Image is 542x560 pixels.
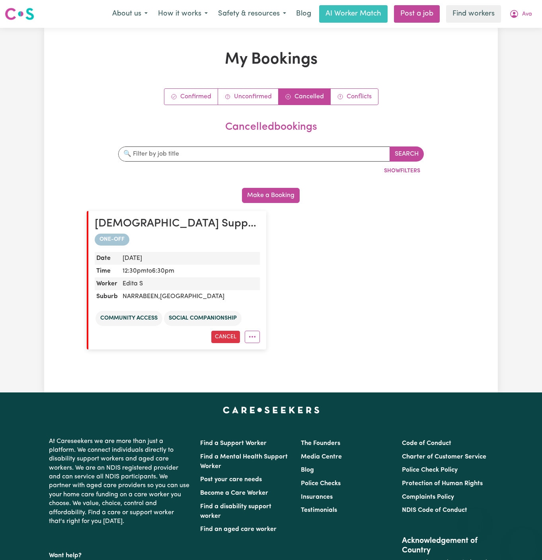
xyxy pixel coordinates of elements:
a: Find an aged care worker [200,526,277,533]
button: Safety & resources [213,6,291,22]
dt: Worker [95,277,119,290]
h2: Acknowledgement of Country [402,536,493,555]
a: Confirmed bookings [164,89,218,105]
a: Find a Support Worker [200,440,267,447]
button: How it works [153,6,213,22]
button: My Account [504,6,537,22]
button: About us [107,6,153,22]
a: Find workers [446,5,501,23]
a: Code of Conduct [402,440,451,447]
a: Careseekers home page [223,407,320,413]
a: Charter of Customer Service [402,454,486,460]
button: Cancel [211,331,240,343]
dt: Time [95,265,119,277]
input: 🔍 Filter by job title [118,146,390,162]
button: ShowFilters [380,165,424,177]
h1: My Bookings [87,50,455,69]
a: Cancelled bookings [279,89,331,105]
a: Post a job [394,5,440,23]
button: Search [390,146,424,162]
span: ONE-OFF [95,234,129,246]
span: Show [384,168,400,174]
a: The Founders [301,440,340,447]
a: Media Centre [301,454,342,460]
a: Police Check Policy [402,467,458,473]
dd: 12:30pm to 6:30pm [119,265,260,277]
h2: Female Support Worker Needed In Narrabeen, NSW [95,217,260,231]
a: Police Checks [301,480,341,487]
a: Find a Mental Health Support Worker [200,454,288,470]
dd: Edita S [119,277,260,290]
a: Blog [291,5,316,23]
li: Community access [96,311,162,326]
a: Become a Care Worker [200,490,268,496]
dt: Date [95,252,119,265]
a: Insurances [301,494,333,500]
a: Post your care needs [200,476,262,483]
span: Ava [522,10,532,19]
a: NDIS Code of Conduct [402,507,467,513]
dd: NARRABEEN , [GEOGRAPHIC_DATA] [119,290,260,303]
a: AI Worker Match [319,5,388,23]
img: Careseekers logo [5,7,34,21]
button: Make a Booking [242,188,300,203]
a: Conflict bookings [331,89,378,105]
dt: Suburb [95,290,119,303]
h2: cancelled bookings [90,121,452,134]
button: More options [245,331,260,343]
div: one-off booking [95,234,260,246]
a: Careseekers logo [5,5,34,23]
dd: [DATE] [119,252,260,265]
a: Unconfirmed bookings [218,89,279,105]
a: Complaints Policy [402,494,454,500]
a: Find a disability support worker [200,503,271,519]
a: Protection of Human Rights [402,480,483,487]
li: Social companionship [164,311,242,326]
iframe: Button to launch messaging window [510,528,536,554]
a: Blog [301,467,314,473]
p: At Careseekers we are more than just a platform. We connect individuals directly to disability su... [49,434,191,529]
a: Testimonials [301,507,337,513]
iframe: Close message [468,509,484,525]
p: Want help? [49,548,191,560]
